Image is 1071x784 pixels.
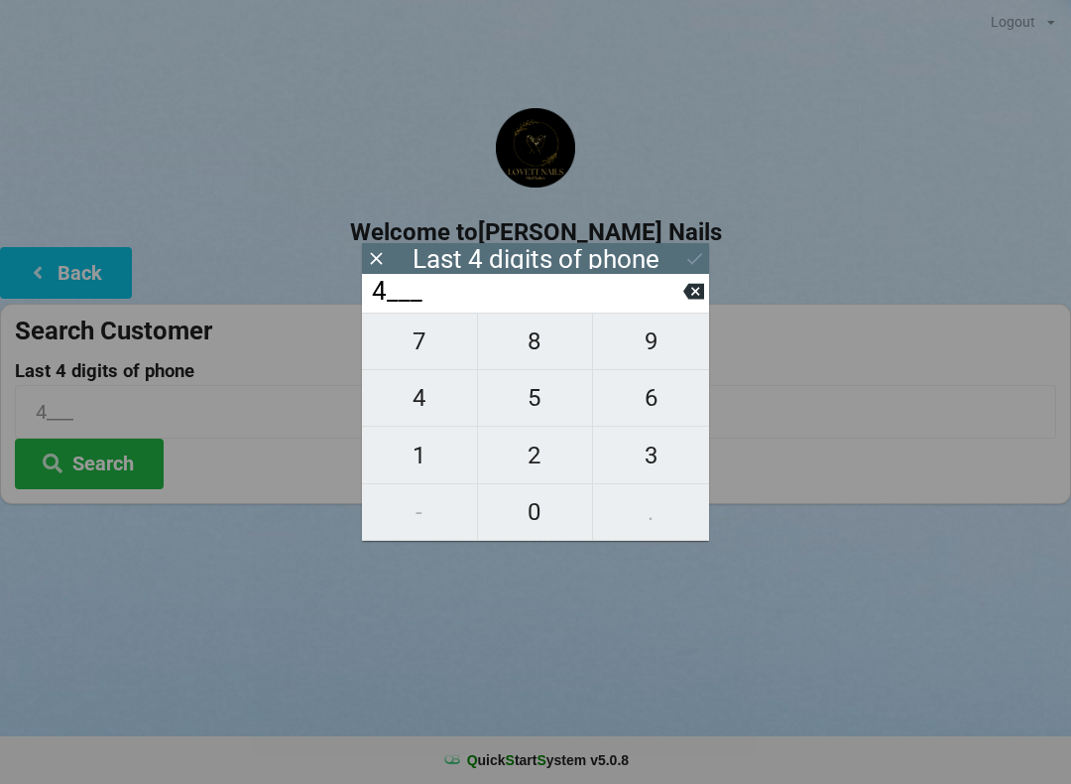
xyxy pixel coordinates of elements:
span: 0 [478,491,593,533]
button: 6 [593,370,709,427]
button: 3 [593,427,709,483]
span: 6 [593,377,709,419]
span: 7 [362,321,477,362]
button: 5 [478,370,594,427]
div: Last 4 digits of phone [413,249,659,269]
button: 0 [478,484,594,541]
span: 4 [362,377,477,419]
span: 1 [362,435,477,476]
button: 2 [478,427,594,483]
span: 5 [478,377,593,419]
button: 7 [362,313,478,370]
button: 1 [362,427,478,483]
span: 9 [593,321,709,362]
span: 3 [593,435,709,476]
button: 4 [362,370,478,427]
span: 8 [478,321,593,362]
button: 9 [593,313,709,370]
span: 2 [478,435,593,476]
button: 8 [478,313,594,370]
